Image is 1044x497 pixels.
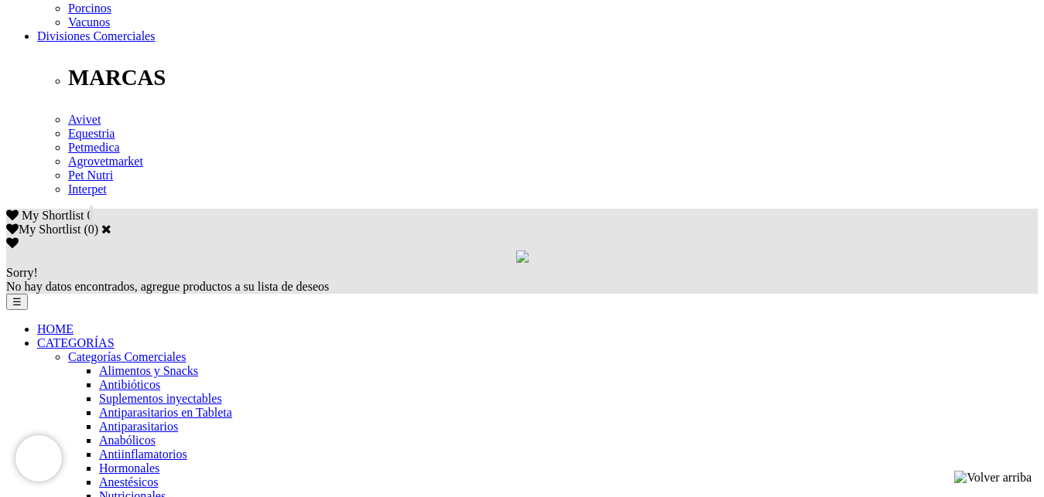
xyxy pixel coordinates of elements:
a: Alimentos y Snacks [99,364,198,377]
a: Vacunos [68,15,110,29]
span: 0 [87,209,93,222]
a: Anabólicos [99,434,156,447]
a: Cerrar [101,223,111,235]
div: No hay datos encontrados, agregue productos a su lista de deseos [6,266,1038,294]
a: Antiparasitarios [99,420,178,433]
a: Divisiones Comerciales [37,29,155,43]
a: Petmedica [68,141,120,154]
button: ☰ [6,294,28,310]
a: Antiparasitarios en Tableta [99,406,232,419]
label: 0 [88,223,94,236]
p: MARCAS [68,65,1038,90]
a: Agrovetmarket [68,155,143,168]
a: Porcinos [68,2,111,15]
a: Anestésicos [99,475,158,488]
a: CATEGORÍAS [37,336,115,349]
a: HOME [37,322,74,335]
a: Avivet [68,113,101,126]
iframe: Brevo live chat [15,435,62,482]
a: Pet Nutri [68,169,113,182]
a: Antibióticos [99,378,160,391]
label: My Shortlist [6,223,80,236]
a: Interpet [68,182,107,196]
a: Antiinflamatorios [99,448,187,461]
a: Hormonales [99,461,159,475]
a: Suplementos inyectables [99,392,222,405]
span: ( ) [84,223,98,236]
span: My Shortlist [22,209,84,222]
a: Categorías Comerciales [68,350,186,363]
img: Volver arriba [954,471,1032,485]
a: Equestria [68,127,115,140]
img: loading.gif [516,250,529,263]
span: Sorry! [6,266,38,279]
